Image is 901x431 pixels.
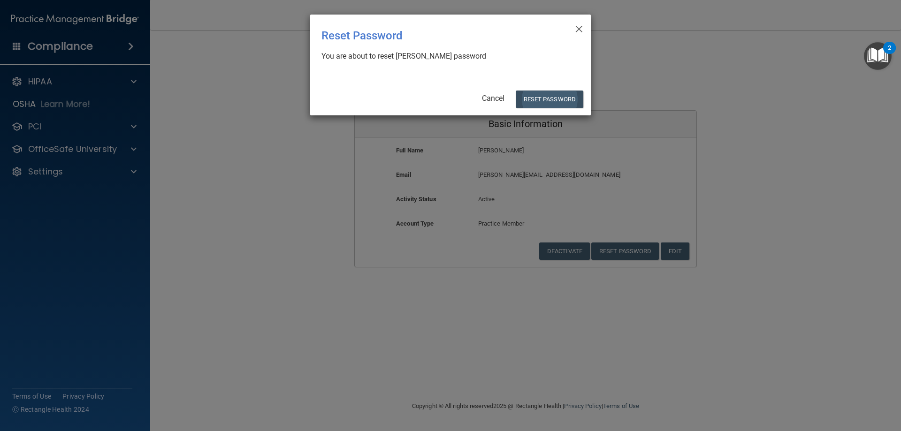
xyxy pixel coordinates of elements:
[888,48,891,60] div: 2
[482,94,504,103] a: Cancel
[575,18,583,37] span: ×
[321,22,541,49] div: Reset Password
[864,42,892,70] button: Open Resource Center, 2 new notifications
[516,91,583,108] button: Reset Password
[321,51,572,61] div: You are about to reset [PERSON_NAME] password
